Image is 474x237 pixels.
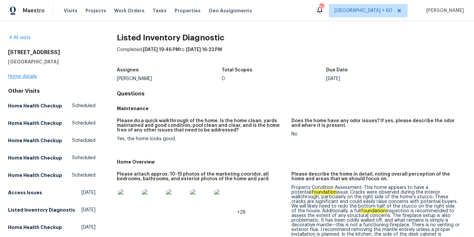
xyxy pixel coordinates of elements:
[8,35,31,40] a: All visits
[114,7,145,14] span: Work Orders
[361,208,386,214] em: foundation
[117,46,466,64] div: Completed: to
[8,152,95,164] a: Home Health CheckupScheduled
[72,102,95,109] span: Scheduled
[186,47,222,52] span: [DATE] 16:23 PM
[85,7,106,14] span: Projects
[72,172,95,179] span: Scheduled
[117,34,466,41] h2: Listed Inventory Diagnostic
[237,210,246,215] span: +28
[117,105,466,112] h5: Maintenance
[326,76,431,81] div: [DATE]
[209,7,252,14] span: Geo Assignments
[81,207,95,213] span: [DATE]
[311,190,337,195] em: foundation
[222,68,252,72] h5: Total Scopes
[8,207,75,213] h5: Listed Inventory Diagnostic
[319,4,324,11] div: 825
[8,120,62,127] h5: Home Health Checkup
[175,7,201,14] span: Properties
[64,7,77,14] span: Visits
[117,137,286,141] div: Yes, the home looks good.
[424,7,464,14] span: [PERSON_NAME]
[8,221,95,233] a: Home Health Checkup[DATE]
[8,204,95,216] a: Listed Inventory Diagnostic[DATE]
[117,118,286,133] h5: Please do a quick walkthrough of the home. Is the home clean, yards maintained and good condition...
[8,74,37,79] a: Home details
[291,132,461,137] div: No
[23,7,45,14] span: Maestro
[81,224,95,231] span: [DATE]
[8,189,42,196] h5: Access Issues
[8,58,95,65] h5: [GEOGRAPHIC_DATA]
[8,155,62,161] h5: Home Health Checkup
[291,118,461,128] h5: Does the home have any odor issues? If yes, please describe the odor and where it is present.
[72,137,95,144] span: Scheduled
[117,68,139,72] h5: Assignee
[8,102,62,109] h5: Home Health Checkup
[143,47,180,52] span: [DATE] 19:46 PM
[326,68,348,72] h5: Due Date
[8,100,95,112] a: Home Health CheckupScheduled
[8,88,95,94] div: Other Visits
[153,8,167,13] span: Tasks
[117,159,466,165] h5: Home Overview
[291,172,461,181] h5: Please describe the home in detail, noting overall perception of the home and areas that we shoul...
[72,155,95,161] span: Scheduled
[8,187,95,199] a: Access Issues[DATE]
[8,224,62,231] h5: Home Health Checkup
[117,90,466,97] h4: Questions
[8,169,95,181] a: Home Health CheckupScheduled
[72,120,95,127] span: Scheduled
[8,117,95,129] a: Home Health CheckupScheduled
[81,189,95,196] span: [DATE]
[8,172,62,179] h5: Home Health Checkup
[222,76,326,81] div: 0
[334,7,392,14] span: [GEOGRAPHIC_DATA] + 60
[117,76,222,81] div: [PERSON_NAME]
[8,49,95,56] h2: [STREET_ADDRESS]
[8,137,62,144] h5: Home Health Checkup
[8,135,95,147] a: Home Health CheckupScheduled
[117,172,286,181] h5: Please attach approx. 10-15 photos of the marketing cooridor, all bedrooms, bathrooms, and exteri...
